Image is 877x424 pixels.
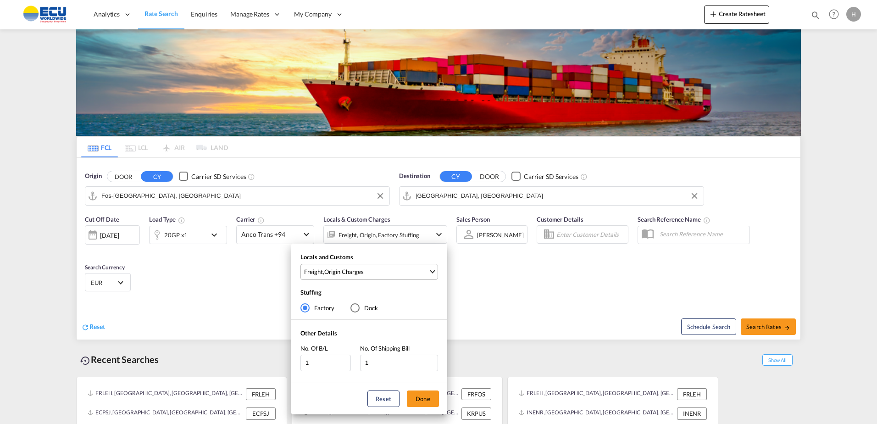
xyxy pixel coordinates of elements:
input: No. Of B/L [300,355,351,371]
button: Done [407,391,439,407]
span: Stuffing [300,289,322,296]
md-radio-button: Dock [350,303,378,312]
div: Freight [304,268,323,276]
md-radio-button: Factory [300,303,334,312]
div: Origin Charges [324,268,364,276]
span: Locals and Customs [300,253,353,261]
input: No. Of Shipping Bill [360,355,438,371]
span: Other Details [300,329,337,337]
span: , [304,268,428,276]
button: Reset [367,391,400,407]
span: No. Of B/L [300,345,328,352]
span: No. Of Shipping Bill [360,345,410,352]
md-select: Select Locals and Customs: Freight, Origin Charges [300,264,438,280]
